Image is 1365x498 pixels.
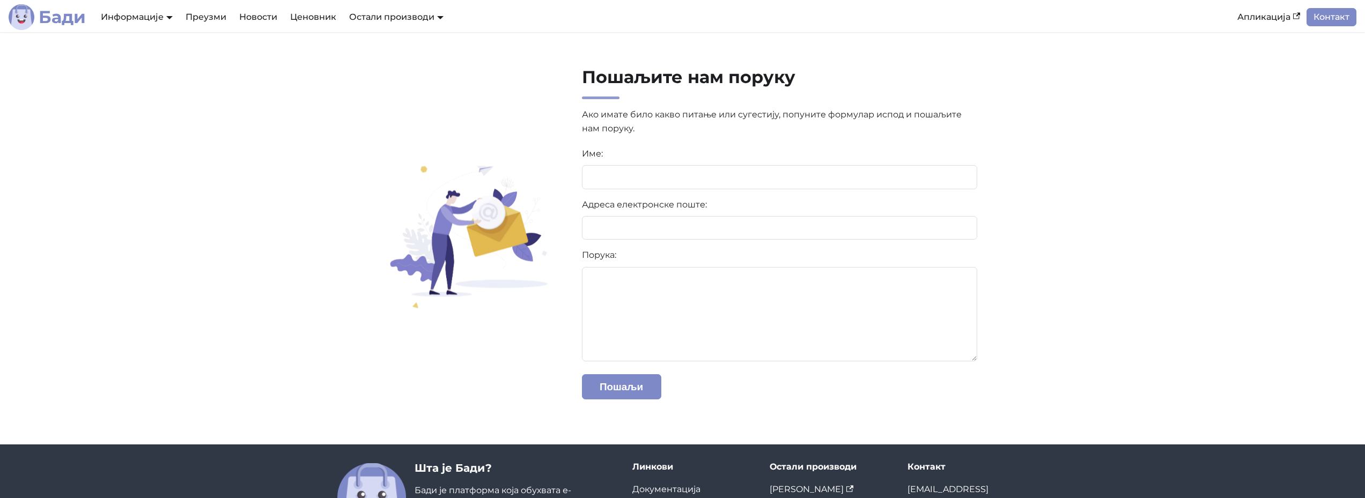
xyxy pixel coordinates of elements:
[9,4,34,30] img: Лого
[907,462,1028,472] div: Контакт
[632,462,753,472] div: Линкови
[582,66,978,99] h2: Пошаљите нам поруку
[582,198,978,212] label: Адреса електронске поште:
[1231,8,1307,26] a: Апликација
[349,12,444,22] a: Остали производи
[284,8,343,26] a: Ценовник
[384,163,550,309] img: Пошаљите нам поруку
[582,374,661,399] button: Пошаљи
[415,462,615,475] h3: Шта је Бади?
[179,8,233,26] a: Преузми
[9,4,86,30] a: ЛогоБади
[1307,8,1356,26] a: Контакт
[632,484,700,494] a: Документација
[770,484,853,494] a: [PERSON_NAME]
[582,248,978,262] label: Порука:
[101,12,173,22] a: Информације
[582,147,978,161] label: Име:
[770,462,890,472] div: Остали производи
[233,8,284,26] a: Новости
[39,9,86,26] b: Бади
[582,108,978,136] p: Ако имате било какво питање или сугестију, попуните формулар испод и пошаљите нам поруку.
